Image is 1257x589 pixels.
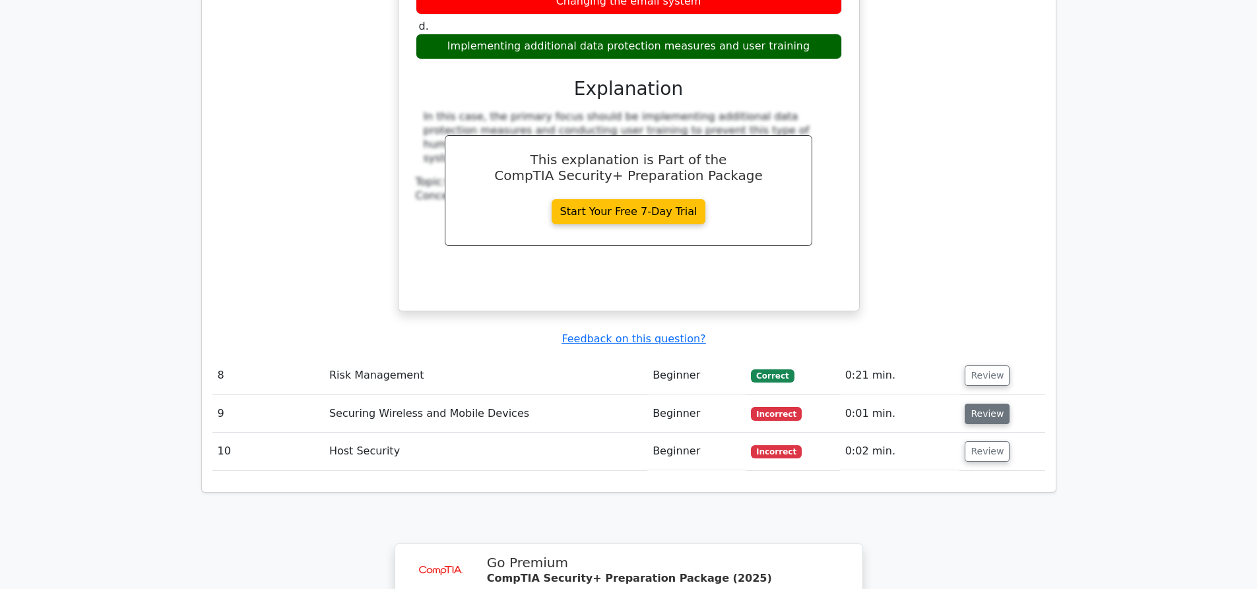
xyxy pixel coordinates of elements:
div: Concept: [416,189,842,203]
td: 0:01 min. [840,395,960,433]
span: Incorrect [751,407,802,420]
button: Review [965,441,1010,462]
button: Review [965,365,1010,386]
div: Topic: [416,175,842,189]
a: Feedback on this question? [562,332,705,345]
td: 0:02 min. [840,433,960,470]
span: Incorrect [751,445,802,458]
td: 9 [212,395,324,433]
td: Risk Management [324,357,647,394]
td: Securing Wireless and Mobile Devices [324,395,647,433]
td: Host Security [324,433,647,470]
a: Start Your Free 7-Day Trial [552,199,706,224]
div: Implementing additional data protection measures and user training [416,34,842,59]
td: Beginner [647,433,746,470]
td: 10 [212,433,324,470]
td: Beginner [647,395,746,433]
button: Review [965,404,1010,424]
td: Beginner [647,357,746,394]
span: Correct [751,369,794,383]
h3: Explanation [424,78,834,100]
td: 0:21 min. [840,357,960,394]
span: d. [419,20,429,32]
td: 8 [212,357,324,394]
div: In this case, the primary focus should be implementing additional data protection measures and co... [424,110,834,165]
